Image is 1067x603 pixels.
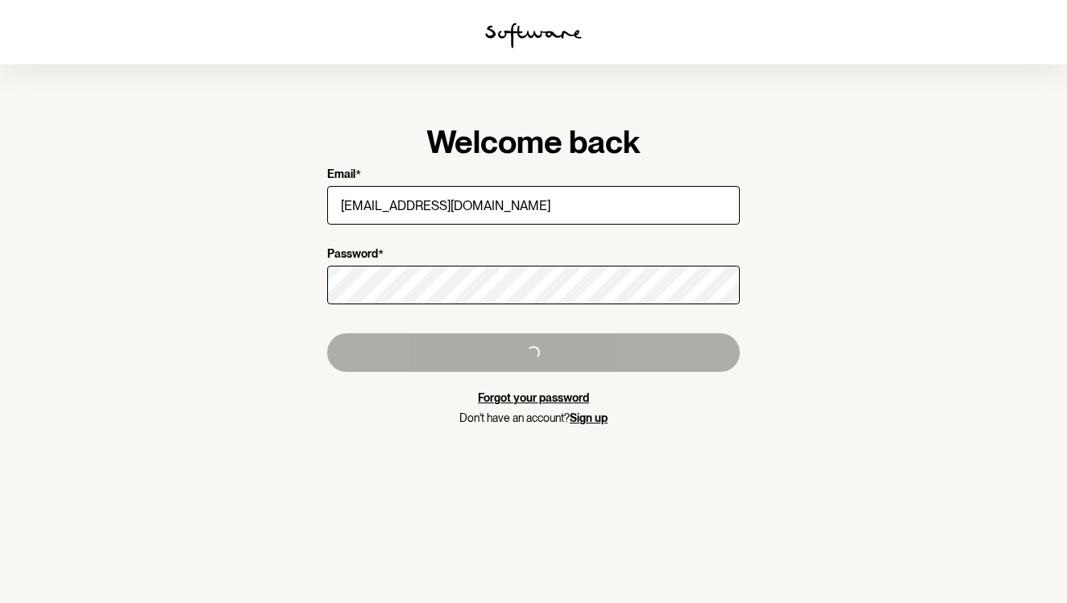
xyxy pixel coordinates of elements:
p: Email [327,167,355,183]
p: Don't have an account? [327,411,740,425]
a: Forgot your password [478,391,589,404]
p: Password [327,247,378,262]
h1: Welcome back [327,122,740,161]
a: Sign up [570,411,608,424]
img: software logo [485,23,582,48]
